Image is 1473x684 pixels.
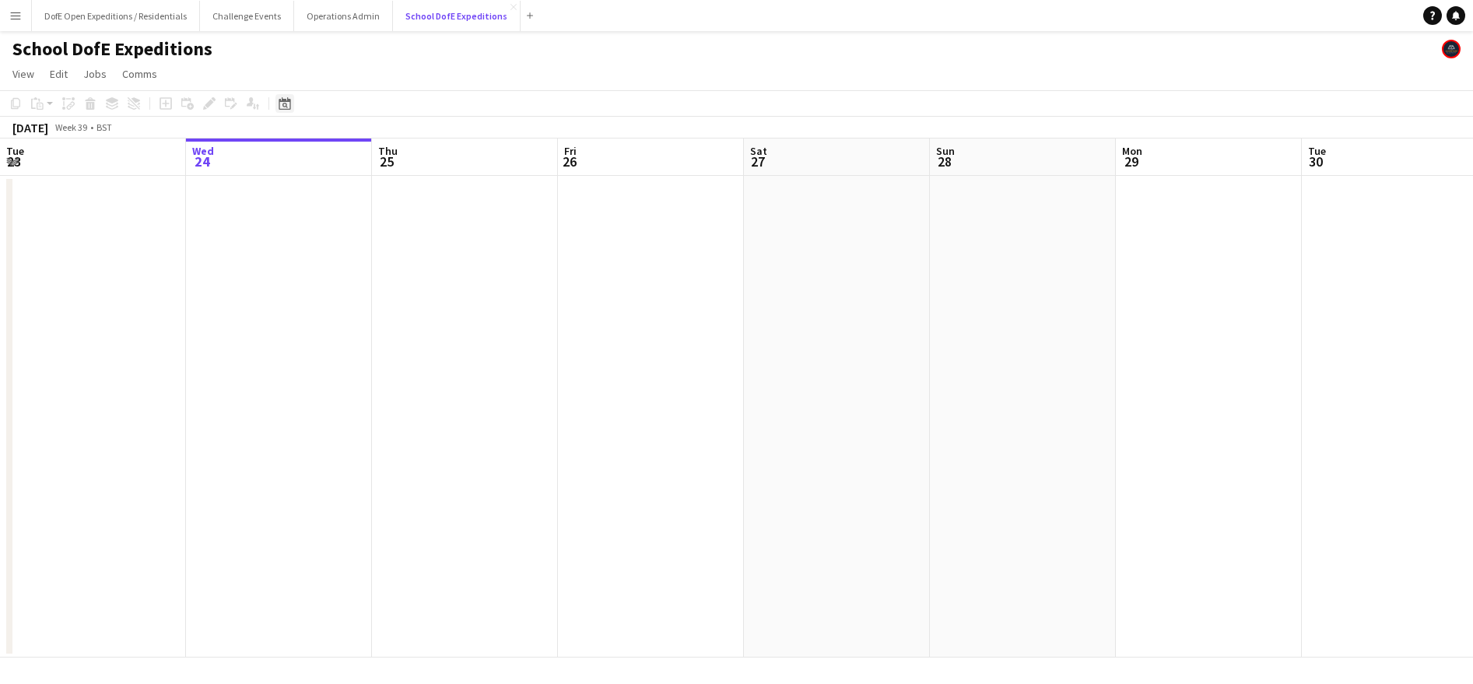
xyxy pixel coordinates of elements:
span: Sat [750,144,767,158]
span: View [12,67,34,81]
span: Tue [6,144,24,158]
span: Fri [564,144,577,158]
a: Jobs [77,64,113,84]
span: 29 [1120,153,1142,170]
span: 30 [1306,153,1326,170]
span: Edit [50,67,68,81]
span: 26 [562,153,577,170]
span: Tue [1308,144,1326,158]
span: Wed [192,144,214,158]
span: Week 39 [51,121,90,133]
span: 27 [748,153,767,170]
span: Mon [1122,144,1142,158]
a: Comms [116,64,163,84]
span: Thu [378,144,398,158]
a: View [6,64,40,84]
h1: School DofE Expeditions [12,37,212,61]
div: [DATE] [12,120,48,135]
span: Sun [936,144,955,158]
button: DofE Open Expeditions / Residentials [32,1,200,31]
span: Comms [122,67,157,81]
button: Operations Admin [294,1,393,31]
a: Edit [44,64,74,84]
button: Challenge Events [200,1,294,31]
button: School DofE Expeditions [393,1,521,31]
div: BST [96,121,112,133]
span: 28 [934,153,955,170]
span: Jobs [83,67,107,81]
span: 25 [376,153,398,170]
span: 23 [4,153,24,170]
app-user-avatar: The Adventure Element [1442,40,1461,58]
span: 24 [190,153,214,170]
